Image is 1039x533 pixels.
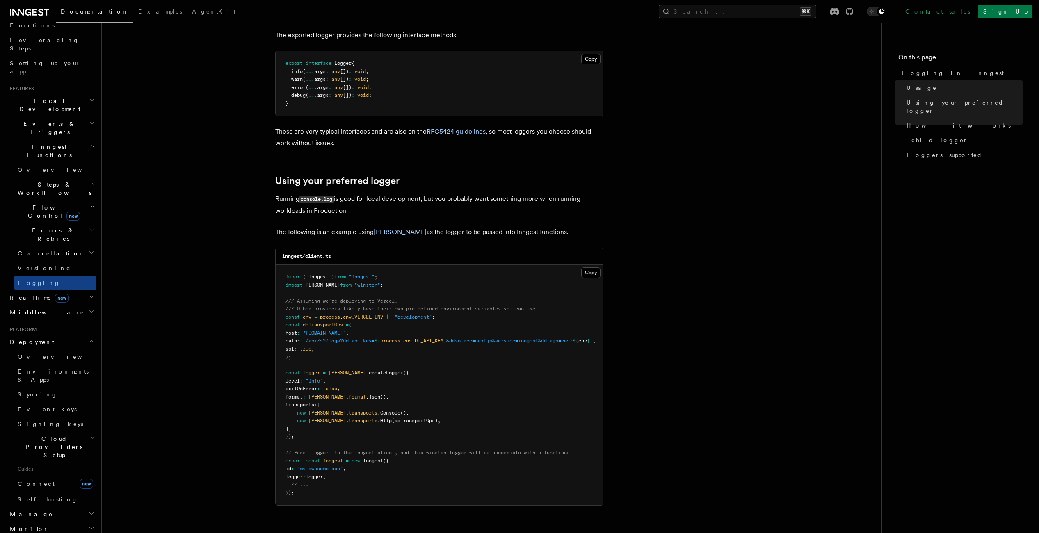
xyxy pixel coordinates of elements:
[303,68,306,74] span: (
[299,196,334,203] code: console.log
[10,37,79,52] span: Leveraging Steps
[354,68,366,74] span: void
[346,322,349,328] span: =
[329,370,366,376] span: [PERSON_NAME]
[903,148,1023,162] a: Loggers supported
[285,370,300,376] span: const
[18,353,102,360] span: Overview
[14,387,96,402] a: Syncing
[326,68,329,74] span: :
[581,54,601,64] button: Copy
[346,418,349,424] span: .
[297,466,343,471] span: "my-awesome-app"
[133,2,187,22] a: Examples
[573,338,578,344] span: ${
[446,338,573,344] span: &ddsource=nextjs&service=inngest&ddtags=env:
[285,434,294,440] span: });
[352,314,354,320] span: .
[308,410,346,416] span: [PERSON_NAME]
[314,402,317,408] span: :
[285,490,294,496] span: });
[340,314,343,320] span: .
[907,151,982,159] span: Loggers supported
[285,394,303,400] span: format
[314,68,326,74] span: args
[800,7,811,16] kbd: ⌘K
[366,394,380,400] span: .json
[317,84,329,90] span: args
[18,421,83,427] span: Signing keys
[308,394,346,400] span: [PERSON_NAME]
[898,52,1023,66] h4: On this page
[14,492,96,507] a: Self hosting
[303,394,306,400] span: :
[14,249,85,257] span: Cancellation
[275,126,603,149] p: These are very typical interfaces and are also on the , so most loggers you choose should work wi...
[14,435,91,459] span: Cloud Providers Setup
[18,166,102,173] span: Overview
[14,276,96,290] a: Logging
[55,294,69,303] span: new
[659,5,816,18] button: Search...⌘K
[590,338,593,344] span: `
[369,84,372,90] span: ;
[346,330,349,336] span: ,
[303,76,306,82] span: (
[406,410,409,416] span: ,
[415,338,443,344] span: DD_API_KEY
[7,335,96,349] button: Deployment
[392,418,438,424] span: (ddTransportOps)
[903,80,1023,95] a: Usage
[354,76,366,82] span: void
[438,418,441,424] span: ,
[14,402,96,417] a: Event keys
[326,76,329,82] span: :
[323,378,326,384] span: ,
[285,322,300,328] span: const
[285,386,317,392] span: exitOnError
[14,226,89,243] span: Errors & Retries
[275,226,603,238] p: The following is an example using as the logger to be passed into Inngest functions.
[285,474,303,480] span: logger
[346,394,349,400] span: .
[349,76,352,82] span: :
[18,391,57,398] span: Syncing
[311,346,314,352] span: ,
[18,481,55,487] span: Connect
[340,68,349,74] span: [])
[314,76,326,82] span: args
[291,466,294,471] span: :
[285,378,300,384] span: level
[306,60,331,66] span: interface
[14,223,96,246] button: Errors & Retries
[898,66,1023,80] a: Logging in Inngest
[7,139,96,162] button: Inngest Functions
[593,338,596,344] span: ,
[377,410,400,416] span: .Console
[285,466,291,471] span: id
[275,30,603,41] p: The exported logger provides the following interface methods:
[334,84,343,90] span: any
[867,7,886,16] button: Toggle dark mode
[907,84,937,92] span: Usage
[352,84,354,90] span: :
[291,84,306,90] span: error
[291,92,306,98] span: debug
[303,338,374,344] span: `/api/v2/logs?dd-api-key=
[275,175,400,187] a: Using your preferred logger
[443,338,446,344] span: }
[66,212,80,221] span: new
[366,370,403,376] span: .createLogger
[7,85,34,92] span: Features
[282,253,331,259] code: inngest/client.ts
[334,60,352,66] span: Logger
[308,92,317,98] span: ...
[427,128,486,135] a: RFC5424 guidelines
[61,8,128,15] span: Documentation
[7,308,84,317] span: Middleware
[383,458,389,464] span: ({
[400,338,403,344] span: .
[377,418,392,424] span: .Http
[80,479,93,489] span: new
[357,84,369,90] span: void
